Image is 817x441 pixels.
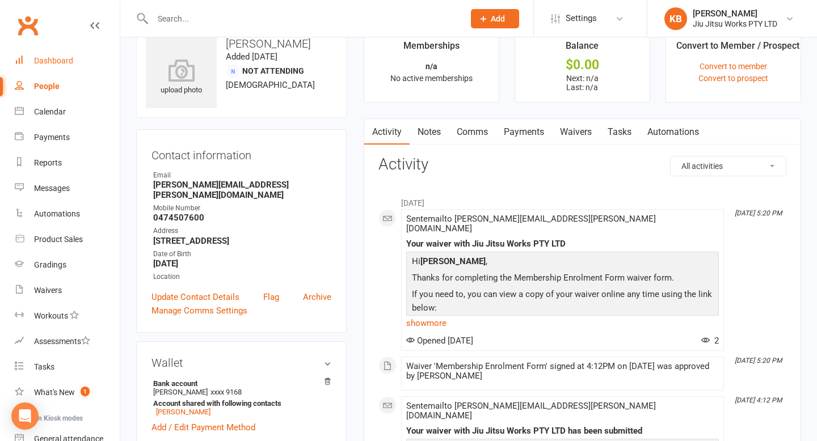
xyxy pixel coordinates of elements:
[410,119,449,145] a: Notes
[153,272,331,282] div: Location
[153,249,331,260] div: Date of Birth
[525,59,639,71] div: $0.00
[15,48,120,74] a: Dashboard
[378,156,786,173] h3: Activity
[303,290,331,304] a: Archive
[34,362,54,371] div: Tasks
[34,388,75,397] div: What's New
[34,235,83,244] div: Product Sales
[146,59,217,96] div: upload photo
[566,6,597,31] span: Settings
[735,357,782,364] i: [DATE] 5:20 PM
[151,378,331,418] li: [PERSON_NAME]
[153,213,331,223] strong: 0474507600
[226,80,315,90] span: [DEMOGRAPHIC_DATA]
[406,214,656,234] span: Sent email to [PERSON_NAME][EMAIL_ADDRESS][PERSON_NAME][DOMAIN_NAME]
[364,119,410,145] a: Activity
[15,303,120,329] a: Workouts
[552,119,600,145] a: Waivers
[700,62,767,71] a: Convert to member
[263,290,279,304] a: Flag
[566,39,599,59] div: Balance
[34,337,90,346] div: Assessments
[15,201,120,227] a: Automations
[698,74,768,83] a: Convert to prospect
[15,354,120,380] a: Tasks
[15,176,120,201] a: Messages
[151,145,331,162] h3: Contact information
[153,379,326,388] strong: Bank account
[471,9,519,28] button: Add
[15,99,120,125] a: Calendar
[409,255,716,271] p: Hi ,
[15,252,120,278] a: Gradings
[34,209,80,218] div: Automations
[15,380,120,405] a: What's New1
[151,421,255,434] a: Add / Edit Payment Method
[151,304,247,317] a: Manage Comms Settings
[406,401,656,421] span: Sent email to [PERSON_NAME][EMAIL_ADDRESS][PERSON_NAME][DOMAIN_NAME]
[449,119,496,145] a: Comms
[693,19,777,29] div: Jiu Jitsu Works PTY LTD
[153,170,331,181] div: Email
[406,239,719,249] div: Your waiver with Jiu Jitsu Works PTY LTD
[664,7,687,30] div: KB
[409,287,716,317] p: If you need to, you can view a copy of your waiver online any time using the link below:
[15,278,120,303] a: Waivers
[226,52,277,62] time: Added [DATE]
[701,336,719,346] span: 2
[14,11,42,40] a: Clubworx
[11,402,39,430] div: Open Intercom Messenger
[153,236,331,246] strong: [STREET_ADDRESS]
[403,39,460,59] div: Memberships
[153,226,331,236] div: Address
[34,82,60,91] div: People
[34,56,73,65] div: Dashboard
[34,286,62,295] div: Waivers
[153,258,331,269] strong: [DATE]
[34,158,62,167] div: Reports
[210,388,242,396] span: xxxx 9168
[149,11,456,27] input: Search...
[491,14,505,23] span: Add
[156,408,210,416] a: [PERSON_NAME]
[390,74,473,83] span: No active memberships
[242,66,304,75] span: Not Attending
[151,290,239,304] a: Update Contact Details
[81,387,90,396] span: 1
[15,150,120,176] a: Reports
[735,209,782,217] i: [DATE] 5:20 PM
[426,62,437,71] strong: n/a
[378,191,786,209] li: [DATE]
[676,39,799,59] div: Convert to Member / Prospect
[34,133,70,142] div: Payments
[34,260,66,269] div: Gradings
[15,74,120,99] a: People
[406,426,719,436] div: Your waiver with Jiu Jitsu Works PTY LTD has been submitted
[34,184,70,193] div: Messages
[735,396,782,404] i: [DATE] 4:12 PM
[409,271,716,287] p: Thanks for completing the Membership Enrolment Form waiver form.
[420,256,486,266] strong: [PERSON_NAME]
[146,37,337,50] h3: [PERSON_NAME]
[153,203,331,214] div: Mobile Number
[406,336,473,346] span: Opened [DATE]
[15,125,120,150] a: Payments
[153,180,331,200] strong: [PERSON_NAME][EMAIL_ADDRESS][PERSON_NAME][DOMAIN_NAME]
[693,9,777,19] div: [PERSON_NAME]
[151,357,331,369] h3: Wallet
[406,362,719,381] div: Waiver 'Membership Enrolment Form' signed at 4:12PM on [DATE] was approved by [PERSON_NAME]
[34,311,68,320] div: Workouts
[15,329,120,354] a: Assessments
[153,399,326,408] strong: Account shared with following contacts
[600,119,639,145] a: Tasks
[34,107,66,116] div: Calendar
[639,119,707,145] a: Automations
[15,227,120,252] a: Product Sales
[406,315,719,331] a: show more
[525,74,639,92] p: Next: n/a Last: n/a
[496,119,552,145] a: Payments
